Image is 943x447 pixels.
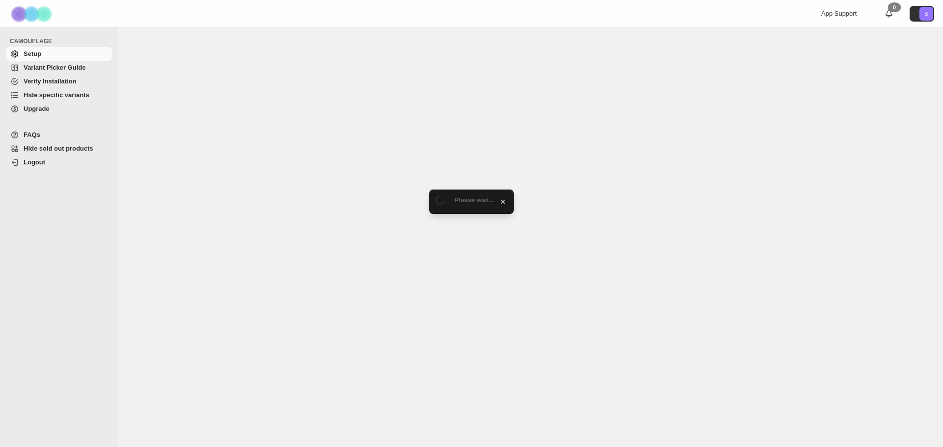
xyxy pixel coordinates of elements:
a: 0 [884,9,894,19]
span: FAQs [24,131,40,138]
span: Upgrade [24,105,50,112]
a: FAQs [6,128,112,142]
div: 0 [888,2,901,12]
a: Verify Installation [6,75,112,88]
span: Logout [24,158,45,166]
span: App Support [821,10,857,17]
a: Logout [6,156,112,169]
img: Camouflage [8,0,57,27]
a: Variant Picker Guide [6,61,112,75]
span: CAMOUFLAGE [10,37,113,45]
span: Hide sold out products [24,145,93,152]
span: Verify Installation [24,78,77,85]
a: Hide sold out products [6,142,112,156]
span: Setup [24,50,41,57]
span: Avatar with initials S [919,7,933,21]
span: Hide specific variants [24,91,89,99]
span: Variant Picker Guide [24,64,85,71]
text: S [924,11,928,17]
a: Upgrade [6,102,112,116]
a: Setup [6,47,112,61]
button: Avatar with initials S [910,6,934,22]
span: Please wait... [455,196,495,204]
a: Hide specific variants [6,88,112,102]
